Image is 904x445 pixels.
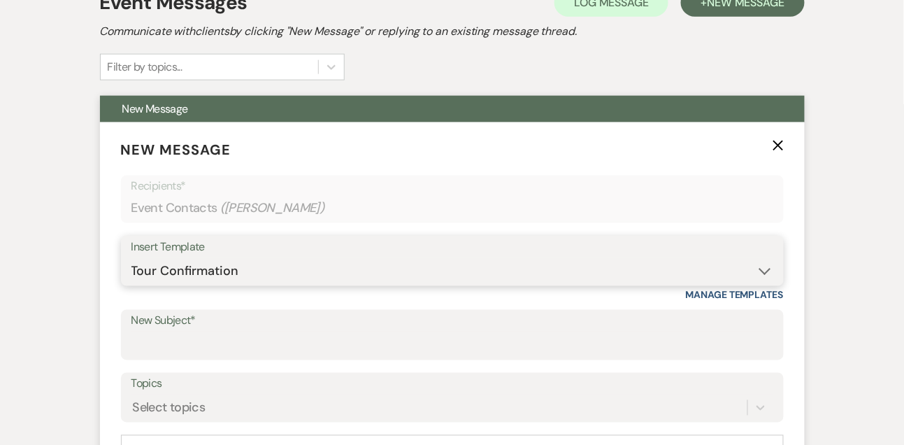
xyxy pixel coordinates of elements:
[131,311,773,332] label: New Subject*
[131,195,773,222] div: Event Contacts
[121,141,231,159] span: New Message
[122,101,188,116] span: New Message
[100,23,805,40] h2: Communicate with clients by clicking "New Message" or replying to an existing message thread.
[108,59,182,76] div: Filter by topics...
[686,289,784,302] a: Manage Templates
[131,374,773,395] label: Topics
[133,398,206,417] div: Select topics
[131,237,773,257] div: Insert Template
[131,177,773,195] p: Recipients*
[220,199,325,218] span: ( [PERSON_NAME] )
